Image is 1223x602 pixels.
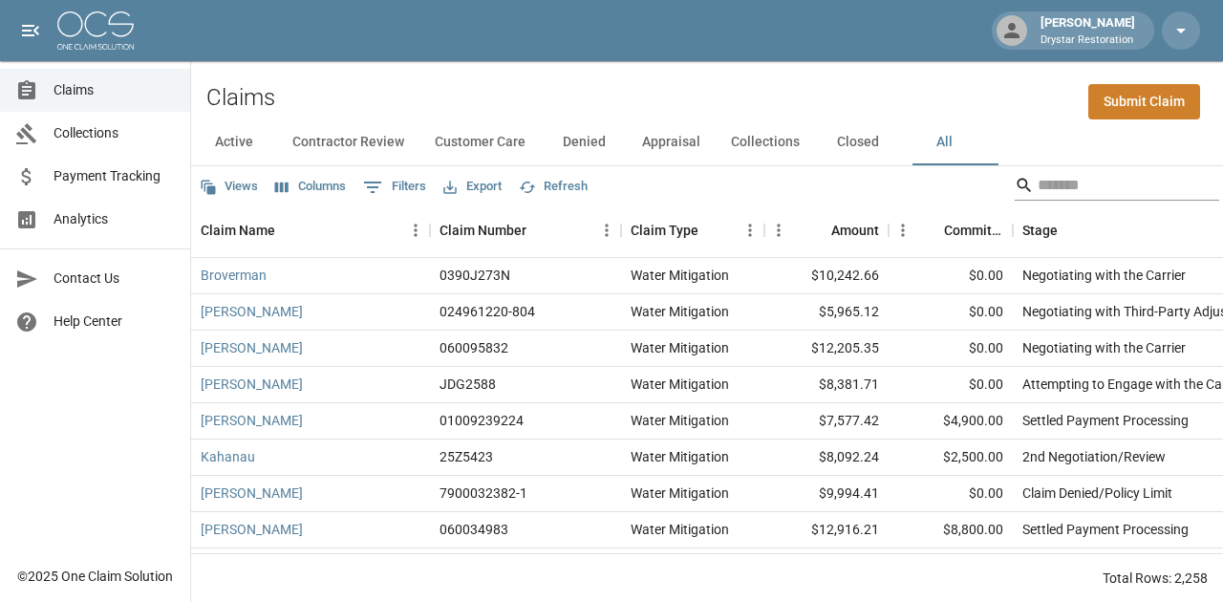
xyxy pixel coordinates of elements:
div: Claim Number [430,204,621,257]
div: $2,500.00 [889,440,1013,476]
div: © 2025 One Claim Solution [17,567,173,586]
button: Closed [815,119,901,165]
a: Submit Claim [1088,84,1200,119]
div: Water Mitigation [631,302,729,321]
div: 0390J273N [440,266,510,285]
button: Appraisal [627,119,716,165]
div: $12,205.35 [764,331,889,367]
div: $8,092.24 [764,440,889,476]
div: 060095832 [440,338,508,357]
div: $4,900.00 [889,403,1013,440]
button: Menu [889,216,917,245]
div: Water Mitigation [631,484,729,503]
a: Broverman [201,266,267,285]
div: $12,916.21 [764,512,889,548]
div: dynamic tabs [191,119,1223,165]
button: Sort [526,217,553,244]
div: Settled Payment Processing [1022,520,1189,539]
div: 01009239224 [440,411,524,430]
button: Customer Care [419,119,541,165]
div: 060034983 [440,520,508,539]
span: Help Center [54,312,175,332]
div: Claim Type [621,204,764,257]
a: [PERSON_NAME] [201,338,303,357]
button: Show filters [358,172,431,203]
a: [PERSON_NAME] [201,375,303,394]
div: Claim Name [201,204,275,257]
div: $7,577.42 [764,403,889,440]
button: Menu [592,216,621,245]
div: Total Rows: 2,258 [1103,569,1208,588]
span: Analytics [54,209,175,229]
img: ocs-logo-white-transparent.png [57,11,134,50]
div: $0.00 [889,367,1013,403]
div: $0.00 [889,294,1013,331]
div: Claim Number [440,204,526,257]
button: Sort [275,217,302,244]
div: [PERSON_NAME] [1033,13,1143,48]
div: $0.00 [889,258,1013,294]
a: Kahanau [201,447,255,466]
button: Sort [698,217,725,244]
div: JDG2588 [440,375,496,394]
button: Contractor Review [277,119,419,165]
button: Select columns [270,172,351,202]
div: $8,800.00 [889,512,1013,548]
div: Amount [831,204,879,257]
button: Refresh [514,172,592,202]
div: Settled Payment Processing [1022,411,1189,430]
div: Water Mitigation [631,520,729,539]
span: Contact Us [54,269,175,289]
span: Claims [54,80,175,100]
div: $30,331.99 [764,548,889,585]
div: Search [1015,170,1219,204]
div: Committed Amount [889,204,1013,257]
div: Water Mitigation [631,411,729,430]
h2: Claims [206,84,275,112]
div: $8,381.71 [764,367,889,403]
div: Water Mitigation [631,447,729,466]
span: Collections [54,123,175,143]
div: $9,994.41 [764,476,889,512]
div: 2nd Negotiation/Review [1022,447,1166,466]
div: Amount [764,204,889,257]
div: Claim Denied/Policy Limit [1022,484,1172,503]
div: Negotiating with the Carrier [1022,266,1186,285]
button: Menu [764,216,793,245]
div: 024961220-804 [440,302,535,321]
div: Water Mitigation [631,338,729,357]
button: Export [439,172,506,202]
button: Active [191,119,277,165]
button: Sort [1058,217,1084,244]
div: Water Mitigation [631,266,729,285]
div: Claim Type [631,204,698,257]
div: Negotiating with the Carrier [1022,338,1186,357]
button: Menu [401,216,430,245]
p: Drystar Restoration [1041,32,1135,49]
button: Views [195,172,263,202]
a: [PERSON_NAME] [201,520,303,539]
div: $0.00 [889,331,1013,367]
div: Committed Amount [944,204,1003,257]
a: [PERSON_NAME] [201,484,303,503]
div: $0.00 [889,476,1013,512]
button: Denied [541,119,627,165]
button: Sort [917,217,944,244]
button: open drawer [11,11,50,50]
button: Sort [805,217,831,244]
button: Collections [716,119,815,165]
div: 25Z5423 [440,447,493,466]
div: Water Mitigation [631,375,729,394]
div: Claim Name [191,204,430,257]
div: $13,779.75 [889,548,1013,585]
div: Stage [1022,204,1058,257]
a: [PERSON_NAME] [201,302,303,321]
div: $10,242.66 [764,258,889,294]
button: Menu [736,216,764,245]
button: All [901,119,987,165]
a: [PERSON_NAME] [201,411,303,430]
span: Payment Tracking [54,166,175,186]
div: 7900032382-1 [440,484,527,503]
div: $5,965.12 [764,294,889,331]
